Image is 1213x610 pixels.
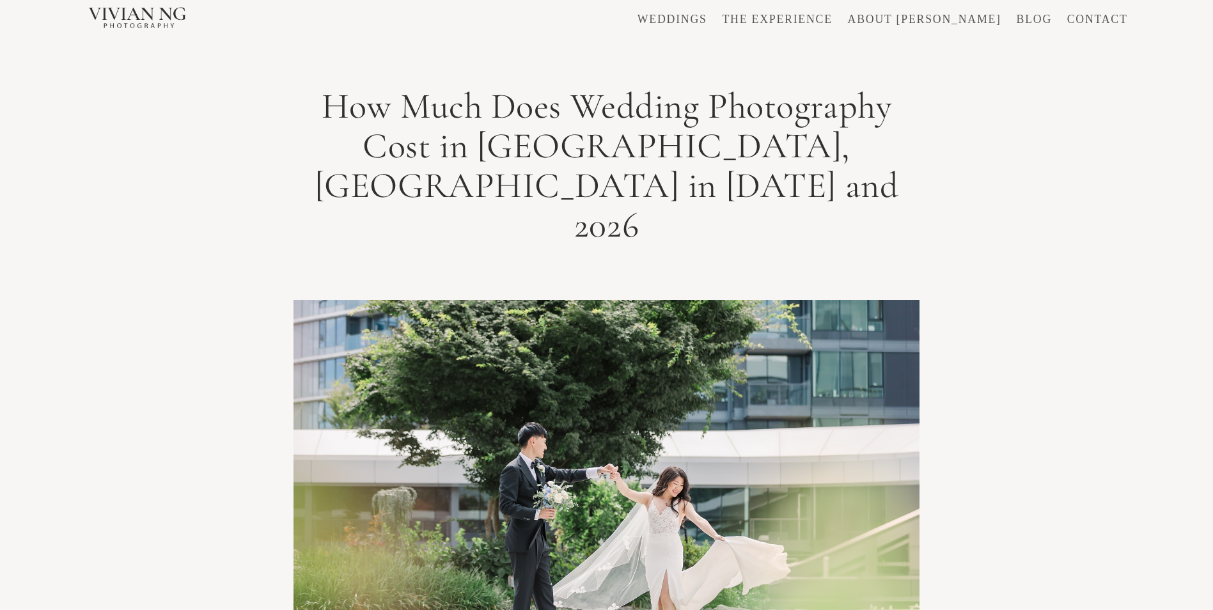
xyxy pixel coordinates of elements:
a: THE EXPERIENCE [722,14,832,26]
a: ABOUT [PERSON_NAME] [848,14,1001,26]
a: CONTACT [1067,14,1128,26]
h1: How Much Does Wedding Photography Cost in [GEOGRAPHIC_DATA], [GEOGRAPHIC_DATA] in [DATE] and 2026 [293,87,919,268]
a: WEDDINGS [638,14,707,26]
a: BLOG [1017,14,1052,26]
